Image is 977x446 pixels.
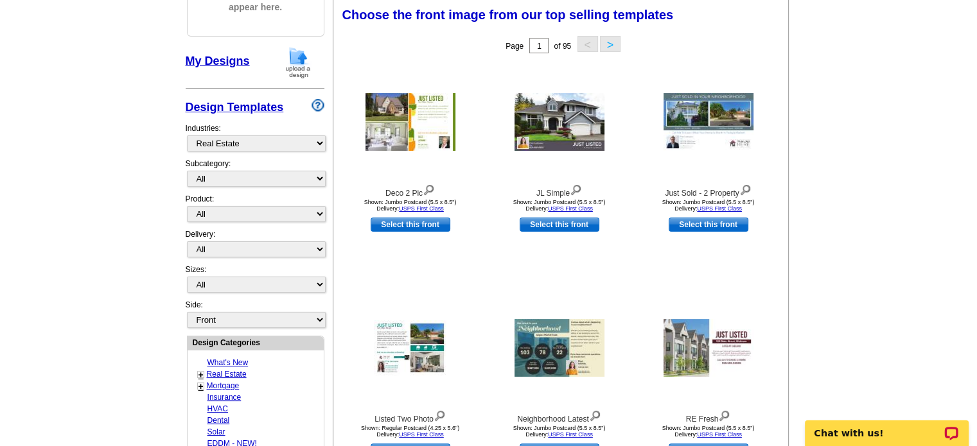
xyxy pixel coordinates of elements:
img: upload-design [281,46,315,79]
img: RE Fresh [664,319,753,377]
img: Listed Two Photo [374,320,447,375]
img: Neighborhood Latest [515,319,604,377]
div: Neighborhood Latest [489,407,630,425]
div: JL Simple [489,182,630,199]
span: of 95 [554,42,571,51]
div: Subcategory: [186,158,324,193]
img: view design details [570,182,582,196]
div: Shown: Jumbo Postcard (5.5 x 8.5") Delivery: [489,199,630,212]
iframe: LiveChat chat widget [797,406,977,446]
img: JL Simple [515,93,604,151]
a: use this design [520,218,599,232]
div: Shown: Jumbo Postcard (5.5 x 8.5") Delivery: [638,425,779,438]
a: What's New [207,358,249,367]
div: Industries: [186,116,324,158]
button: < [577,36,598,52]
div: Design Categories [188,336,324,348]
a: Real Estate [207,370,247,379]
a: + [198,370,204,380]
a: Design Templates [186,101,284,114]
a: + [198,381,204,391]
div: Listed Two Photo [340,407,481,425]
button: > [600,36,621,52]
div: Side: [186,299,324,329]
a: use this design [371,218,450,232]
img: view design details [589,407,601,422]
img: view design details [718,407,730,422]
a: Solar [207,427,225,436]
a: USPS First Class [399,431,444,438]
div: Deco 2 Pic [340,182,481,199]
img: Just Sold - 2 Property [664,93,753,151]
img: design-wizard-help-icon.png [312,99,324,112]
img: view design details [739,182,752,196]
div: Shown: Jumbo Postcard (5.5 x 8.5") Delivery: [340,199,481,212]
span: Choose the front image from our top selling templates [342,8,674,22]
a: use this design [669,218,748,232]
div: Just Sold - 2 Property [638,182,779,199]
a: Insurance [207,393,242,402]
div: Shown: Regular Postcard (4.25 x 5.6") Delivery: [340,425,481,438]
span: Page [506,42,524,51]
div: Product: [186,193,324,228]
a: USPS First Class [548,431,593,438]
a: HVAC [207,404,228,413]
a: USPS First Class [697,205,742,212]
img: Deco 2 Pic [365,93,455,151]
a: My Designs [186,55,250,67]
a: USPS First Class [697,431,742,438]
img: view design details [423,182,435,196]
div: Shown: Jumbo Postcard (5.5 x 8.5") Delivery: [638,199,779,212]
div: Shown: Jumbo Postcard (5.5 x 8.5") Delivery: [489,425,630,438]
a: Dental [207,416,230,425]
div: RE Fresh [638,407,779,425]
img: view design details [434,407,446,422]
a: Mortgage [207,381,240,390]
div: Delivery: [186,228,324,264]
a: USPS First Class [399,205,444,212]
div: Sizes: [186,264,324,299]
a: USPS First Class [548,205,593,212]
